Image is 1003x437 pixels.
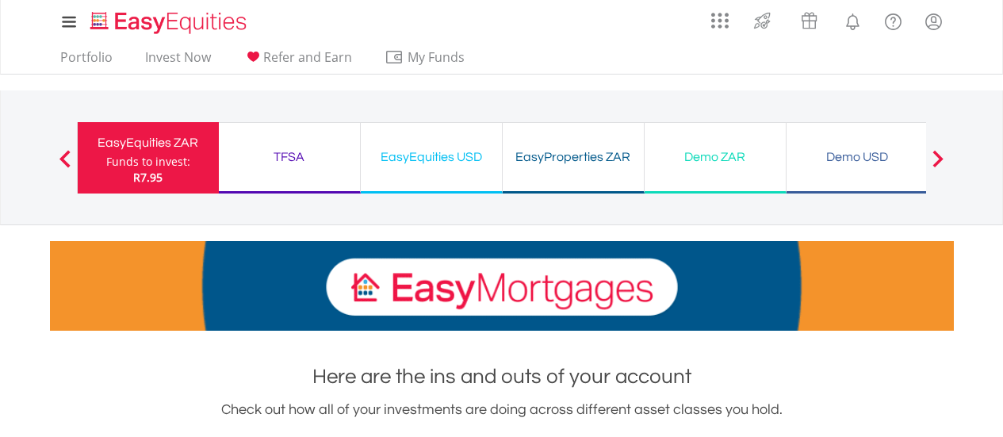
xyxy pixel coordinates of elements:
[786,4,833,33] a: Vouchers
[701,4,739,29] a: AppsGrid
[87,10,253,36] img: EasyEquities_Logo.png
[370,146,492,168] div: EasyEquities USD
[385,47,488,67] span: My Funds
[512,146,634,168] div: EasyProperties ZAR
[87,132,209,154] div: EasyEquities ZAR
[139,49,217,74] a: Invest Now
[913,4,954,39] a: My Profile
[54,49,119,74] a: Portfolio
[263,48,352,66] span: Refer and Earn
[873,4,913,36] a: FAQ's and Support
[796,8,822,33] img: vouchers-v2.svg
[133,170,163,185] span: R7.95
[84,4,253,36] a: Home page
[237,49,358,74] a: Refer and Earn
[228,146,350,168] div: TFSA
[106,154,190,170] div: Funds to invest:
[654,146,776,168] div: Demo ZAR
[749,8,775,33] img: thrive-v2.svg
[833,4,873,36] a: Notifications
[49,158,81,174] button: Previous
[796,146,918,168] div: Demo USD
[50,241,954,331] img: EasyMortage Promotion Banner
[711,12,729,29] img: grid-menu-icon.svg
[50,362,954,391] h1: Here are the ins and outs of your account
[922,158,954,174] button: Next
